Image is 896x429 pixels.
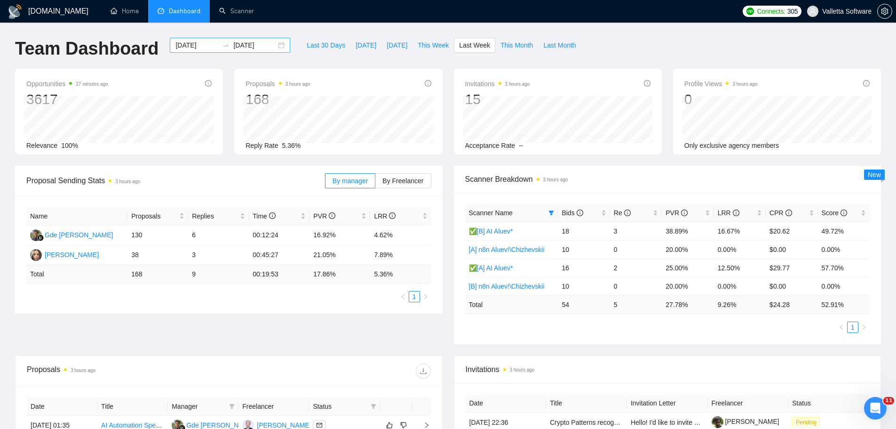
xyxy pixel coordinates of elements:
[111,7,139,15] a: homeHome
[766,240,817,259] td: $0.00
[757,6,785,16] span: Connects:
[822,209,847,217] span: Score
[416,422,430,429] span: right
[387,40,407,50] span: [DATE]
[26,207,127,226] th: Name
[836,322,847,333] li: Previous Page
[465,142,515,149] span: Acceptance Rate
[558,295,610,314] td: 54
[733,210,739,216] span: info-circle
[610,295,662,314] td: 5
[309,265,370,283] td: 17.86 %
[662,259,714,277] td: 25.00%
[818,277,870,295] td: 0.00%
[548,210,554,216] span: filter
[115,179,140,184] time: 3 hours ago
[26,175,325,186] span: Proposal Sending Stats
[766,277,817,295] td: $0.00
[371,404,376,409] span: filter
[883,397,894,405] span: 11
[420,291,431,302] button: right
[465,78,530,89] span: Invitations
[416,367,430,375] span: download
[242,421,311,429] a: AA[PERSON_NAME]
[409,291,420,302] li: 1
[233,40,276,50] input: End date
[26,90,108,108] div: 3617
[858,322,870,333] button: right
[840,210,847,216] span: info-circle
[412,38,454,53] button: This Week
[400,294,406,299] span: left
[172,421,255,429] a: GKGde [PERSON_NAME]
[627,394,708,413] th: Invitation Letter
[192,211,238,221] span: Replies
[543,40,576,50] span: Last Month
[397,291,409,302] button: left
[356,40,376,50] span: [DATE]
[818,259,870,277] td: 57.70%
[168,397,238,416] th: Manager
[818,222,870,240] td: 49.72%
[30,229,42,241] img: GK
[465,90,530,108] div: 15
[666,209,688,217] span: PVR
[858,322,870,333] li: Next Page
[127,226,188,245] td: 130
[466,394,547,413] th: Date
[27,364,229,379] div: Proposals
[30,249,42,261] img: VS
[222,41,230,49] span: to
[519,142,523,149] span: --
[766,222,817,240] td: $20.62
[469,246,545,253] a: [A] n8n Aluev!\Chizhevskii
[309,226,370,245] td: 16.92%
[219,7,254,15] a: searchScanner
[558,222,610,240] td: 18
[382,177,423,185] span: By Freelancer
[400,421,407,429] span: dislike
[878,8,892,15] span: setting
[285,81,310,87] time: 3 hours ago
[469,264,513,272] a: ✅[A] AI Aluev*
[423,294,428,299] span: right
[547,206,556,220] span: filter
[397,291,409,302] li: Previous Page
[787,6,798,16] span: 305
[792,418,824,426] a: Pending
[465,173,870,185] span: Scanner Breakdown
[558,240,610,259] td: 10
[45,250,99,260] div: [PERSON_NAME]
[45,230,113,240] div: Gde [PERSON_NAME]
[188,226,249,245] td: 6
[370,265,431,283] td: 5.36 %
[558,259,610,277] td: 16
[746,8,754,15] img: upwork-logo.png
[684,90,758,108] div: 0
[644,80,650,87] span: info-circle
[127,245,188,265] td: 38
[227,399,237,413] span: filter
[681,210,688,216] span: info-circle
[818,240,870,259] td: 0.00%
[370,245,431,265] td: 7.89%
[389,212,396,219] span: info-circle
[61,142,78,149] span: 100%
[624,210,631,216] span: info-circle
[425,80,431,87] span: info-circle
[505,81,530,87] time: 3 hours ago
[169,7,200,15] span: Dashboard
[8,4,23,19] img: logo
[76,81,108,87] time: 27 minutes ago
[188,245,249,265] td: 3
[269,212,276,219] span: info-circle
[732,81,757,87] time: 3 hours ago
[614,209,631,217] span: Re
[246,78,310,89] span: Proposals
[684,142,779,149] span: Only exclusive agency members
[718,209,739,217] span: LRR
[877,4,892,19] button: setting
[877,8,892,15] a: setting
[26,78,108,89] span: Opportunities
[249,265,309,283] td: 00:19:53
